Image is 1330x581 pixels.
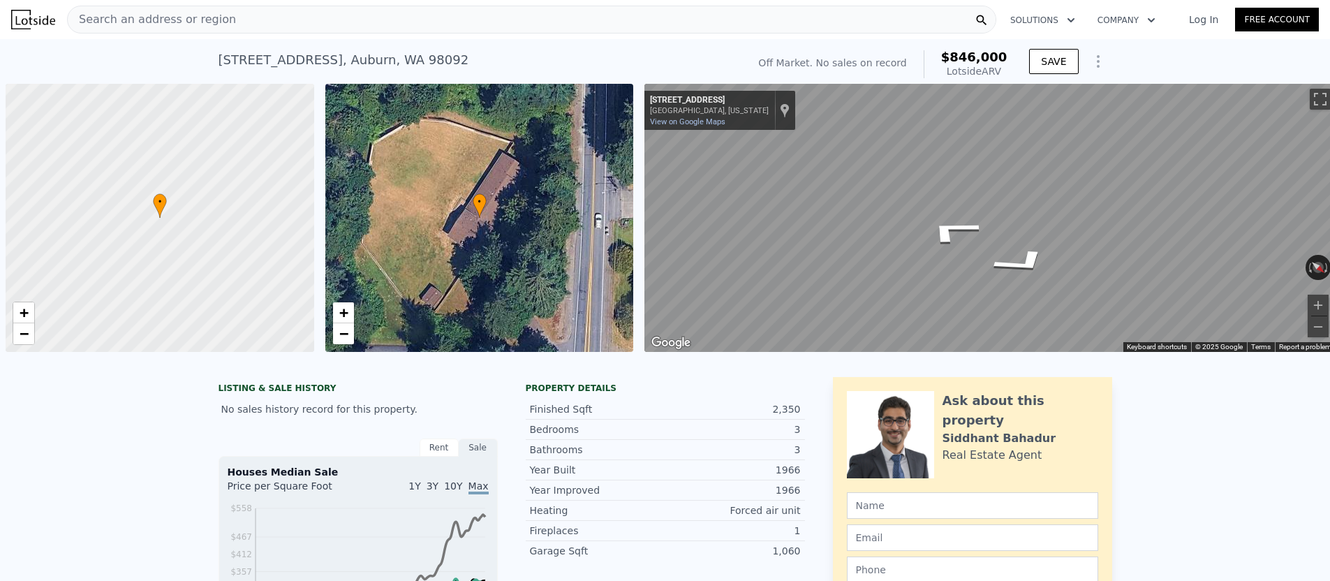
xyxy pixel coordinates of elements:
div: 1,060 [665,544,801,558]
div: • [153,193,167,218]
a: Free Account [1235,8,1319,31]
input: Email [847,524,1098,551]
button: Zoom in [1308,295,1329,316]
span: − [20,325,29,342]
button: Keyboard shortcuts [1127,342,1187,352]
div: Garage Sqft [530,544,665,558]
div: Property details [526,383,805,394]
path: Go South, 112th Ave SE [901,209,1004,252]
div: Bedrooms [530,422,665,436]
div: Siddhant Bahadur [943,430,1056,447]
path: Go North, 112th Ave SE [970,242,1074,283]
div: Off Market. No sales on record [758,56,906,70]
div: Price per Square Foot [228,479,358,501]
span: $846,000 [941,50,1007,64]
div: No sales history record for this property. [219,397,498,422]
tspan: $558 [230,503,252,513]
a: Zoom out [333,323,354,344]
span: + [20,304,29,321]
div: Heating [530,503,665,517]
span: © 2025 Google [1195,343,1243,351]
a: Log In [1172,13,1235,27]
div: 1966 [665,463,801,477]
span: Search an address or region [68,11,236,28]
a: View on Google Maps [650,117,725,126]
div: [GEOGRAPHIC_DATA], [US_STATE] [650,106,769,115]
span: 3Y [427,480,438,492]
div: Real Estate Agent [943,447,1042,464]
div: Year Built [530,463,665,477]
div: Sale [459,439,498,457]
div: 3 [665,422,801,436]
span: Max [468,480,489,494]
div: LISTING & SALE HISTORY [219,383,498,397]
div: Rent [420,439,459,457]
div: Bathrooms [530,443,665,457]
a: Terms (opens in new tab) [1251,343,1271,351]
button: SAVE [1029,49,1078,74]
div: [STREET_ADDRESS] [650,95,769,106]
div: 1 [665,524,801,538]
div: Houses Median Sale [228,465,489,479]
button: Rotate counterclockwise [1306,255,1313,280]
div: Forced air unit [665,503,801,517]
a: Zoom out [13,323,34,344]
div: Lotside ARV [941,64,1007,78]
span: • [153,196,167,208]
a: Open this area in Google Maps (opens a new window) [648,334,694,352]
div: 2,350 [665,402,801,416]
div: 1966 [665,483,801,497]
tspan: $357 [230,567,252,577]
img: Lotside [11,10,55,29]
span: + [339,304,348,321]
a: Show location on map [780,103,790,118]
div: Ask about this property [943,391,1098,430]
span: 1Y [408,480,420,492]
a: Zoom in [13,302,34,323]
tspan: $412 [230,550,252,559]
a: Zoom in [333,302,354,323]
button: Company [1086,8,1167,33]
input: Name [847,492,1098,519]
div: • [473,193,487,218]
tspan: $467 [230,532,252,542]
img: Google [648,334,694,352]
div: Year Improved [530,483,665,497]
button: Show Options [1084,47,1112,75]
button: Zoom out [1308,316,1329,337]
span: − [339,325,348,342]
span: 10Y [444,480,462,492]
div: Fireplaces [530,524,665,538]
span: • [473,196,487,208]
div: [STREET_ADDRESS] , Auburn , WA 98092 [219,50,469,70]
div: 3 [665,443,801,457]
div: Finished Sqft [530,402,665,416]
button: Solutions [999,8,1086,33]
